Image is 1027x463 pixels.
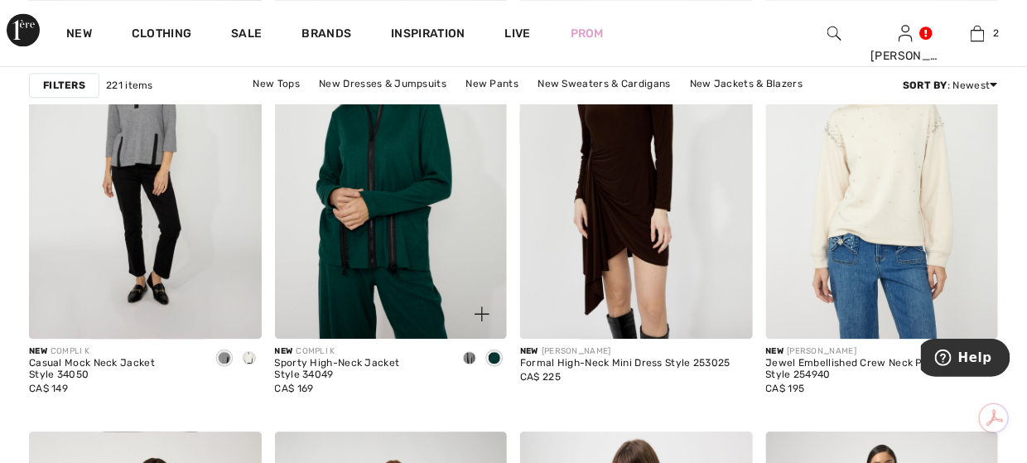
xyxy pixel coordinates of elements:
[275,346,293,356] span: New
[766,358,999,381] div: Jewel Embellished Crew Neck Pullover Style 254940
[571,25,604,42] a: Prom
[66,27,92,44] a: New
[446,94,514,116] a: New Skirts
[899,23,913,43] img: My Info
[530,73,679,94] a: New Sweaters & Cardigans
[311,73,455,94] a: New Dresses & Jumpsuits
[237,345,262,373] div: Ivory
[457,345,482,373] div: Grey
[275,345,445,358] div: COMPLI K
[827,23,841,43] img: search the website
[132,27,191,44] a: Clothing
[43,78,85,93] strong: Filters
[766,346,784,356] span: New
[458,73,528,94] a: New Pants
[517,94,610,116] a: New Outerwear
[29,345,199,358] div: COMPLI K
[212,345,237,373] div: Grey
[766,345,999,358] div: [PERSON_NAME]
[520,345,730,358] div: [PERSON_NAME]
[903,80,947,91] strong: Sort By
[106,78,153,93] span: 221 items
[903,78,998,93] div: : Newest
[29,358,199,381] div: Casual Mock Neck Jacket Style 34050
[7,13,40,46] img: 1ère Avenue
[231,27,262,44] a: Sale
[870,47,941,65] div: [PERSON_NAME]
[993,26,999,41] span: 2
[971,23,985,43] img: My Bag
[275,358,445,381] div: Sporty High-Neck Jacket Style 34049
[391,27,465,44] span: Inspiration
[245,73,308,94] a: New Tops
[482,345,507,373] div: Forest
[520,346,538,356] span: New
[520,371,561,383] span: CA$ 225
[520,358,730,369] div: Formal High-Neck Mini Dress Style 253025
[921,339,1010,380] iframe: Opens a widget where you can find more information
[302,27,352,44] a: Brands
[275,383,314,394] span: CA$ 169
[29,346,47,356] span: New
[29,383,68,394] span: CA$ 149
[943,23,1013,43] a: 2
[899,25,913,41] a: Sign In
[475,306,489,321] img: plus_v2.svg
[505,25,531,42] a: Live
[766,383,805,394] span: CA$ 195
[682,73,811,94] a: New Jackets & Blazers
